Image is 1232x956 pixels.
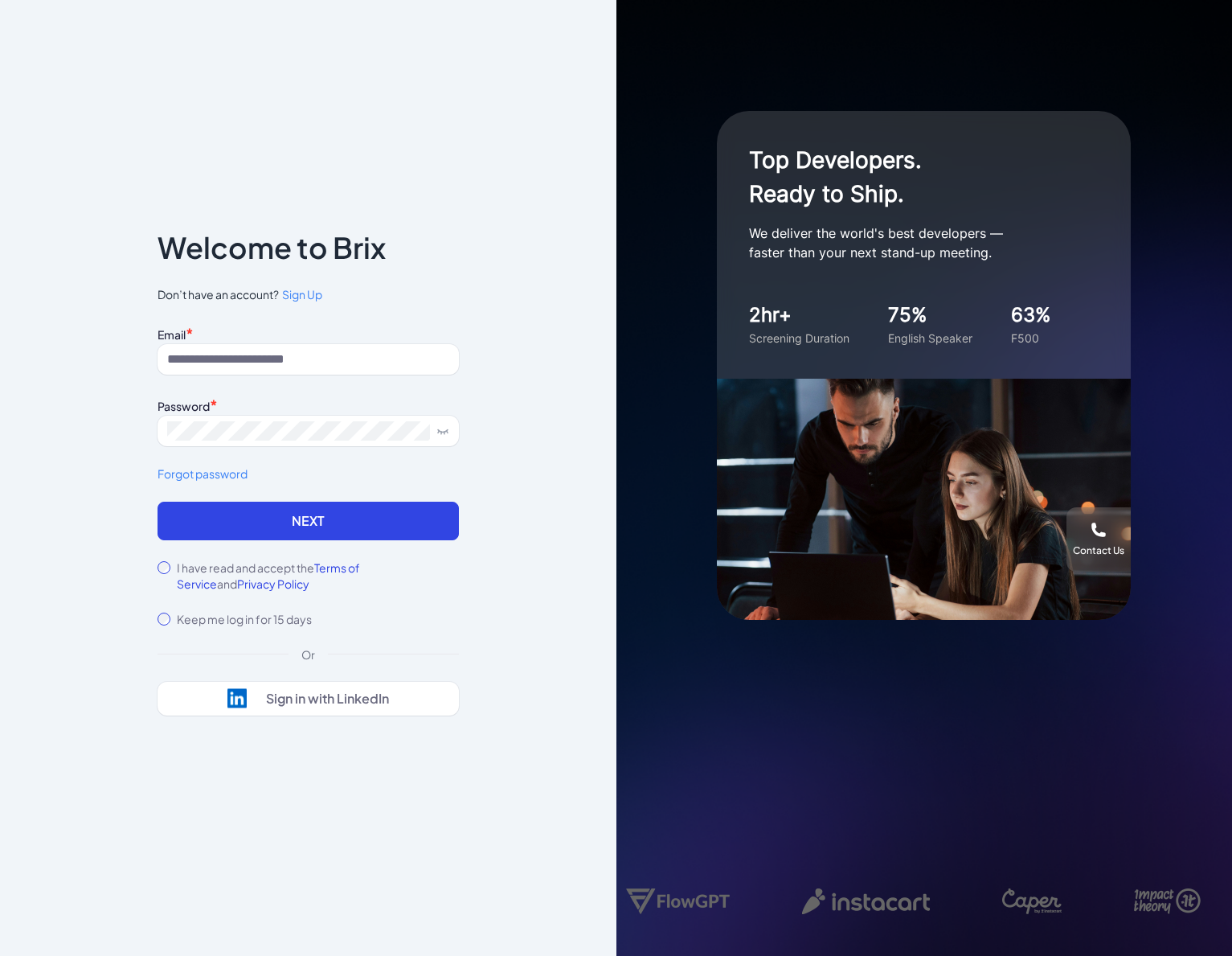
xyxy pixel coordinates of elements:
[1011,330,1051,347] div: F500
[1073,544,1124,557] div: Contact Us
[158,466,459,482] a: Forgot password
[266,691,389,707] div: Sign in with LinkedIn
[158,399,210,413] label: Password
[749,330,849,347] div: Screening Duration
[177,611,312,627] label: Keep me log in for 15 days
[158,502,459,540] button: Next
[282,287,322,302] span: Sign Up
[888,330,972,347] div: English Speaker
[1066,507,1131,572] button: Contact Us
[177,560,459,592] label: I have read and accept the and
[749,224,1070,262] p: We deliver the world's best developers — faster than your next stand-up meeting.
[749,143,1070,211] h1: Top Developers. Ready to Ship.
[158,682,459,716] button: Sign in with LinkedIn
[749,301,849,330] div: 2hr+
[177,560,360,591] span: Terms of Service
[289,646,328,663] div: Or
[888,301,972,330] div: 75%
[279,286,322,303] a: Sign Up
[158,327,186,342] label: Email
[158,235,386,261] p: Welcome to Brix
[1011,301,1051,330] div: 63%
[158,286,459,303] span: Don’t have an account?
[237,576,309,591] span: Privacy Policy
